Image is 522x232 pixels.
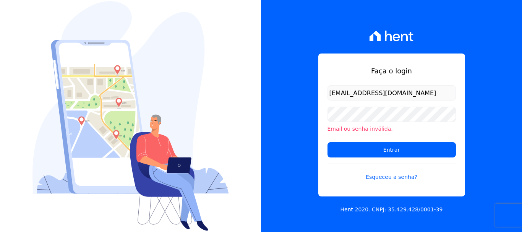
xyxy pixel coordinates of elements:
li: Email ou senha inválida. [327,125,456,133]
h1: Faça o login [327,66,456,76]
a: Esqueceu a senha? [327,164,456,181]
img: Login [32,1,229,231]
input: Entrar [327,142,456,157]
input: Email [327,85,456,101]
p: Hent 2020. CNPJ: 35.429.428/0001-39 [340,206,443,214]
